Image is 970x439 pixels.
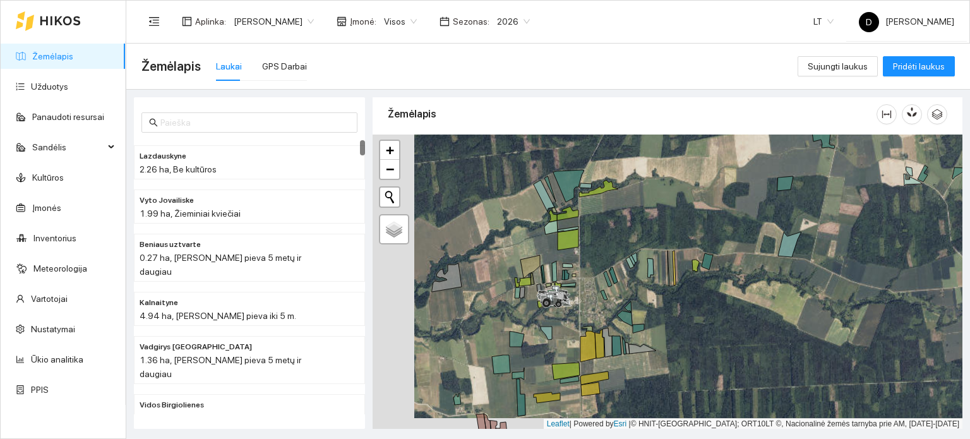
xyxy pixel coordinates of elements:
[140,355,301,379] span: 1.36 ha, [PERSON_NAME] pieva 5 metų ir daugiau
[813,12,834,31] span: LT
[140,208,241,219] span: 1.99 ha, Žieminiai kviečiai
[337,16,347,27] span: shop
[234,12,314,31] span: Dovydas Baršauskas
[453,15,489,28] span: Sezonas :
[544,419,962,430] div: | Powered by © HNIT-[GEOGRAPHIC_DATA]; ORT10LT ©, Nacionalinė žemės tarnyba prie AM, [DATE]-[DATE]
[31,294,68,304] a: Vartotojai
[866,12,872,32] span: D
[141,9,167,34] button: menu-fold
[140,253,301,277] span: 0.27 ha, [PERSON_NAME] pieva 5 metų ir daugiau
[148,16,160,27] span: menu-fold
[893,59,945,73] span: Pridėti laukus
[380,160,399,179] a: Zoom out
[883,61,955,71] a: Pridėti laukus
[195,15,226,28] span: Aplinka :
[32,112,104,122] a: Panaudoti resursai
[140,413,276,423] span: 1.34 ha, Kukurūzai žaliajam pašaru
[140,399,204,411] span: Vidos Birgiolienes
[140,150,186,162] span: Lazdauskyne
[262,59,307,73] div: GPS Darbai
[32,203,61,213] a: Įmonės
[350,15,376,28] span: Įmonė :
[141,56,201,76] span: Žemėlapis
[32,135,104,160] span: Sandėlis
[31,354,83,364] a: Ūkio analitika
[140,239,201,251] span: Beniaus uztvarte
[380,141,399,160] a: Zoom in
[883,56,955,76] button: Pridėti laukus
[808,59,868,73] span: Sujungti laukus
[380,215,408,243] a: Layers
[629,419,631,428] span: |
[140,297,178,309] span: Kalnaityne
[140,195,194,207] span: Vyto Jovailiske
[386,142,394,158] span: +
[140,164,217,174] span: 2.26 ha, Be kultūros
[216,59,242,73] div: Laukai
[497,12,530,31] span: 2026
[182,16,192,27] span: layout
[388,96,877,132] div: Žemėlapis
[877,104,897,124] button: column-width
[440,16,450,27] span: calendar
[386,161,394,177] span: −
[31,385,49,395] a: PPIS
[149,118,158,127] span: search
[798,61,878,71] a: Sujungti laukus
[140,311,296,321] span: 4.94 ha, [PERSON_NAME] pieva iki 5 m.
[798,56,878,76] button: Sujungti laukus
[33,233,76,243] a: Inventorius
[859,16,954,27] span: [PERSON_NAME]
[31,81,68,92] a: Užduotys
[140,341,252,353] span: Vadgirys lanka
[32,172,64,183] a: Kultūros
[33,263,87,274] a: Meteorologija
[614,419,627,428] a: Esri
[547,419,570,428] a: Leaflet
[877,109,896,119] span: column-width
[32,51,73,61] a: Žemėlapis
[31,324,75,334] a: Nustatymai
[384,12,417,31] span: Visos
[160,116,350,129] input: Paieška
[380,188,399,207] button: Initiate a new search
